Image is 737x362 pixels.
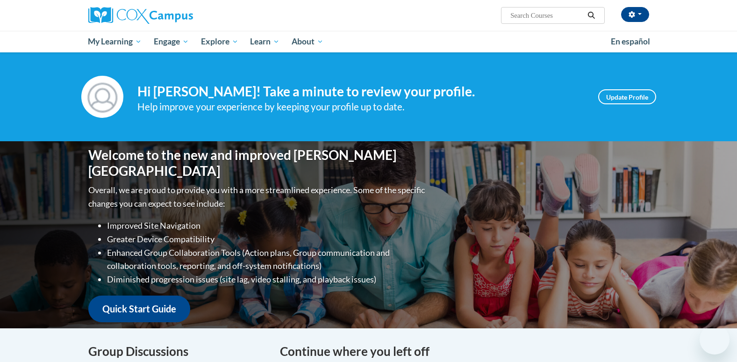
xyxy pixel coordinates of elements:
[107,246,427,273] li: Enhanced Group Collaboration Tools (Action plans, Group communication and collaboration tools, re...
[154,36,189,47] span: Engage
[148,31,195,52] a: Engage
[280,342,649,361] h4: Continue where you left off
[74,31,663,52] div: Main menu
[107,219,427,232] li: Improved Site Navigation
[605,32,656,51] a: En español
[509,10,584,21] input: Search Courses
[611,36,650,46] span: En español
[82,31,148,52] a: My Learning
[292,36,323,47] span: About
[88,36,142,47] span: My Learning
[88,7,266,24] a: Cox Campus
[88,147,427,179] h1: Welcome to the new and improved [PERSON_NAME][GEOGRAPHIC_DATA]
[598,89,656,104] a: Update Profile
[700,325,730,355] iframe: Button to launch messaging window
[137,84,584,100] h4: Hi [PERSON_NAME]! Take a minute to review your profile.
[286,31,329,52] a: About
[137,99,584,115] div: Help improve your experience by keeping your profile up to date.
[201,36,238,47] span: Explore
[88,183,427,210] p: Overall, we are proud to provide you with a more streamlined experience. Some of the specific cha...
[81,76,123,118] img: Profile Image
[195,31,244,52] a: Explore
[244,31,286,52] a: Learn
[621,7,649,22] button: Account Settings
[107,232,427,246] li: Greater Device Compatibility
[88,7,193,24] img: Cox Campus
[88,296,190,322] a: Quick Start Guide
[250,36,279,47] span: Learn
[107,273,427,286] li: Diminished progression issues (site lag, video stalling, and playback issues)
[584,10,598,21] button: Search
[88,342,266,361] h4: Group Discussions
